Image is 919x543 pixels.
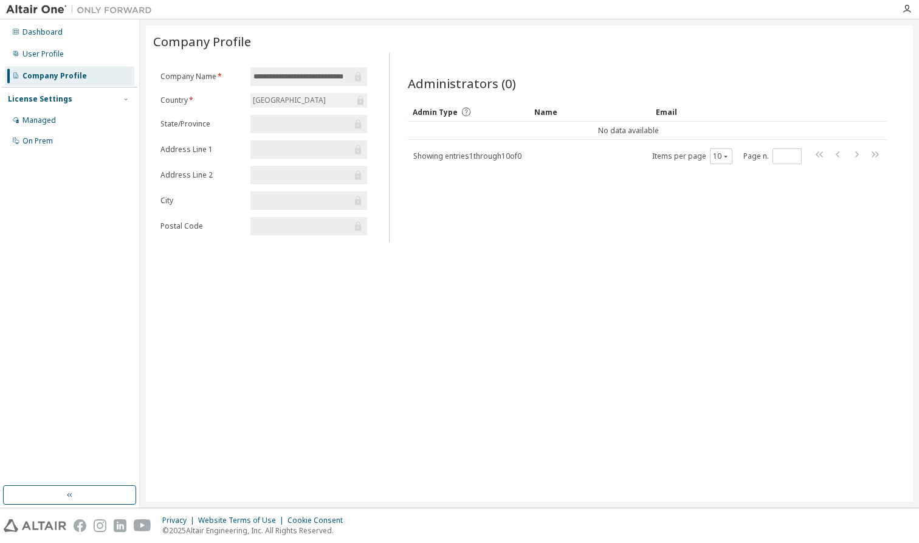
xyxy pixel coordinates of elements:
img: facebook.svg [74,519,86,532]
div: [GEOGRAPHIC_DATA] [250,93,367,108]
span: Page n. [743,148,802,164]
div: Email [656,102,768,122]
div: [GEOGRAPHIC_DATA] [251,94,328,107]
label: Postal Code [160,221,243,231]
div: Dashboard [22,27,63,37]
label: State/Province [160,119,243,129]
div: Privacy [162,516,198,525]
img: altair_logo.svg [4,519,66,532]
img: youtube.svg [134,519,151,532]
label: Country [160,95,243,105]
div: Managed [22,116,56,125]
div: Website Terms of Use [198,516,287,525]
span: Administrators (0) [408,75,516,92]
span: Admin Type [413,107,458,117]
img: instagram.svg [94,519,106,532]
div: Cookie Consent [287,516,350,525]
p: © 2025 Altair Engineering, Inc. All Rights Reserved. [162,525,350,536]
label: Address Line 2 [160,170,243,180]
span: Items per page [652,148,732,164]
img: linkedin.svg [114,519,126,532]
div: On Prem [22,136,53,146]
div: User Profile [22,49,64,59]
div: License Settings [8,94,72,104]
label: Address Line 1 [160,145,243,154]
div: Name [534,102,646,122]
span: Showing entries 1 through 10 of 0 [413,151,521,161]
label: Company Name [160,72,243,81]
td: No data available [408,122,848,140]
img: Altair One [6,4,158,16]
span: Company Profile [153,33,251,50]
button: 10 [713,151,729,161]
label: City [160,196,243,206]
div: Company Profile [22,71,87,81]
